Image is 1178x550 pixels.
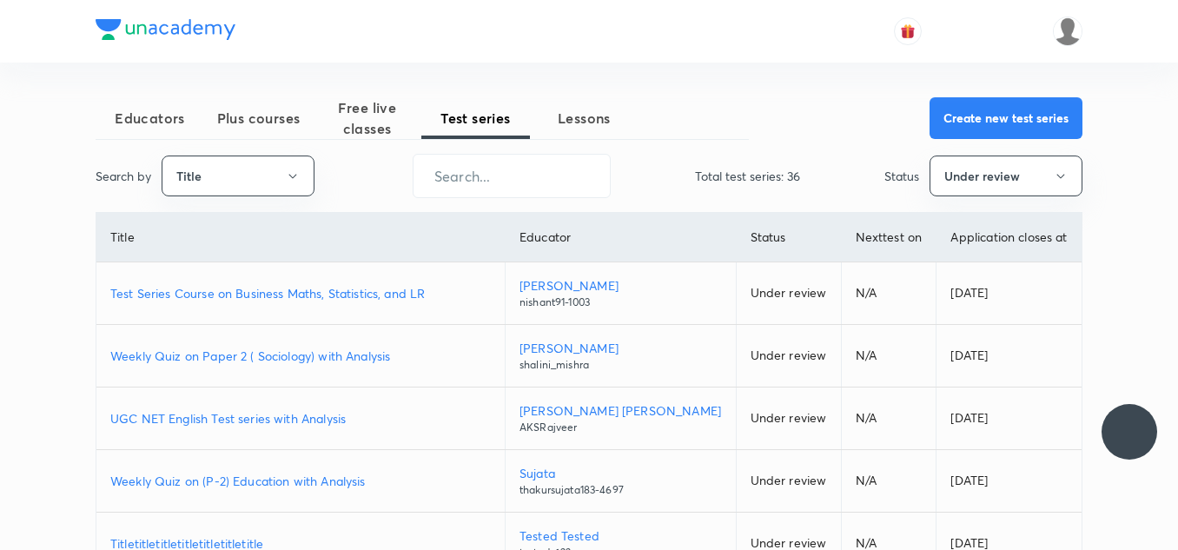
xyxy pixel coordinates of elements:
[930,97,1082,139] button: Create new test series
[520,276,722,310] a: [PERSON_NAME]nishant91-1003
[110,472,491,490] a: Weekly Quiz on (P-2) Education with Analysis
[530,108,639,129] span: Lessons
[520,401,722,420] p: [PERSON_NAME] [PERSON_NAME]
[96,213,505,262] th: Title
[930,156,1082,196] button: Under review
[894,17,922,45] button: avatar
[736,325,841,388] td: Under review
[841,262,936,325] td: N/A
[736,213,841,262] th: Status
[736,388,841,450] td: Under review
[96,19,235,40] img: Company Logo
[414,154,610,198] input: Search...
[884,167,919,185] p: Status
[520,401,722,435] a: [PERSON_NAME] [PERSON_NAME]AKSRajveer
[936,450,1082,513] td: [DATE]
[520,357,722,373] p: shalini_mishra
[162,156,314,196] button: Title
[204,108,313,129] span: Plus courses
[313,97,421,139] span: Free live classes
[520,420,722,435] p: AKSRajveer
[520,339,722,373] a: [PERSON_NAME]shalini_mishra
[900,23,916,39] img: avatar
[841,213,936,262] th: Next test on
[520,482,722,498] p: thakursujata183-4697
[96,108,204,129] span: Educators
[110,409,491,427] a: UGC NET English Test series with Analysis
[520,464,722,498] a: Sujatathakursujata183-4697
[520,295,722,310] p: nishant91-1003
[421,108,530,129] span: Test series
[841,325,936,388] td: N/A
[936,213,1082,262] th: Application closes at
[505,213,736,262] th: Educator
[841,388,936,450] td: N/A
[110,347,491,365] a: Weekly Quiz on Paper 2 ( Sociology) with Analysis
[110,284,491,302] a: Test Series Course on Business Maths, Statistics, and LR
[936,325,1082,388] td: [DATE]
[1119,421,1140,442] img: ttu
[520,276,722,295] p: [PERSON_NAME]
[695,167,800,185] p: Total test series: 36
[520,339,722,357] p: [PERSON_NAME]
[736,262,841,325] td: Under review
[520,464,722,482] p: Sujata
[841,450,936,513] td: N/A
[96,167,151,185] p: Search by
[936,262,1082,325] td: [DATE]
[1053,17,1082,46] img: roshni
[520,527,722,545] p: Tested Tested
[96,19,235,44] a: Company Logo
[936,388,1082,450] td: [DATE]
[736,450,841,513] td: Under review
